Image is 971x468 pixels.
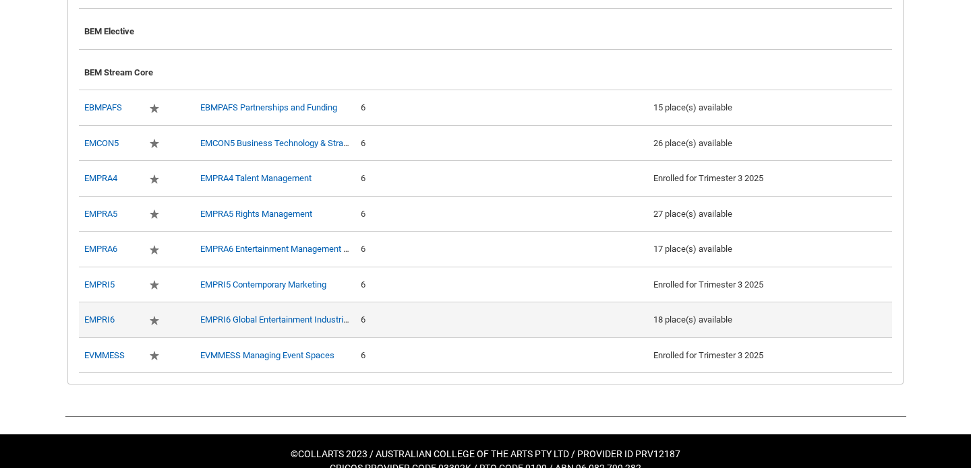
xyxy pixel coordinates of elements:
[84,102,122,112] a: EBMPAFS
[84,173,117,183] a: EMPRA4
[361,137,643,150] div: 6
[84,96,138,120] div: EBMPAFS
[149,349,163,363] div: Required
[149,278,163,292] div: Required
[84,26,134,36] span: BEM Elective
[198,278,350,292] div: EMPRI5 Contemporary Marketing
[200,173,312,183] a: EMPRA4 Talent Management
[653,313,805,327] div: 18 place(s) available
[653,242,805,256] div: 17 place(s) available
[200,314,353,325] a: EMPRI6 Global Entertainment Industries
[198,349,350,362] div: EVMMESS Managing Event Spaces
[84,237,138,261] div: EMPRA6
[653,101,805,114] div: 15 place(s) available
[198,101,350,114] div: EBMPAFS Partnerships and Funding
[198,242,350,256] div: EMPRA6 Entertainment Management Capstone Project
[200,209,312,219] a: EMPRA5 Rights Management
[84,202,138,226] div: EMPRA5
[65,409,906,423] img: REDU_GREY_LINE
[361,207,643,221] div: 6
[361,278,643,292] div: 6
[361,209,365,219] c-enrollment-wizard-course-cell: 6
[200,350,334,360] a: EVMMESS Managing Event Spaces
[84,244,117,254] a: EMPRA6
[149,313,163,327] div: Required
[361,173,365,183] c-enrollment-wizard-course-cell: 6
[200,138,397,148] a: EMCON5 Business Technology & Strategic Planning
[149,242,163,257] div: Required
[84,166,138,191] div: EMPRA4
[198,313,350,327] div: EMPRI6 Global Entertainment Industries
[653,349,805,362] div: Enrolled for Trimester 3 2025
[84,279,115,290] a: EMPRI5
[84,209,117,219] a: EMPRA5
[361,350,365,360] c-enrollment-wizard-course-cell: 6
[149,172,163,186] div: Required
[84,343,138,368] div: EVMMESS
[361,102,365,112] c-enrollment-wizard-course-cell: 6
[361,242,643,256] div: 6
[361,101,643,114] div: 6
[361,279,365,290] c-enrollment-wizard-course-cell: 6
[84,273,138,297] div: EMPRI5
[653,172,805,185] div: Enrolled for Trimester 3 2025
[653,278,805,292] div: Enrolled for Trimester 3 2025
[198,137,350,150] div: EMCON5 Business Technology & Strategic Planning
[84,138,119,148] a: EMCON5
[200,279,326,290] a: EMPRI5 Contemporary Marketing
[361,349,643,362] div: 6
[149,137,163,151] div: Required
[361,244,365,254] c-enrollment-wizard-course-cell: 6
[198,207,350,221] div: EMPRA5 Rights Management
[149,207,163,222] div: Required
[198,172,350,185] div: EMPRA4 Talent Management
[84,308,138,332] div: EMPRI6
[653,207,805,221] div: 27 place(s) available
[653,137,805,150] div: 26 place(s) available
[84,131,138,156] div: EMCON5
[361,138,365,148] c-enrollment-wizard-course-cell: 6
[84,314,115,325] a: EMPRI6
[361,314,365,325] c-enrollment-wizard-course-cell: 6
[84,350,125,360] a: EVMMESS
[149,101,163,115] div: Required
[84,67,153,77] span: BEM Stream Core
[200,102,337,112] a: EBMPAFS Partnerships and Funding
[361,313,643,327] div: 6
[361,172,643,185] div: 6
[200,244,409,254] a: EMPRA6 Entertainment Management Capstone Project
